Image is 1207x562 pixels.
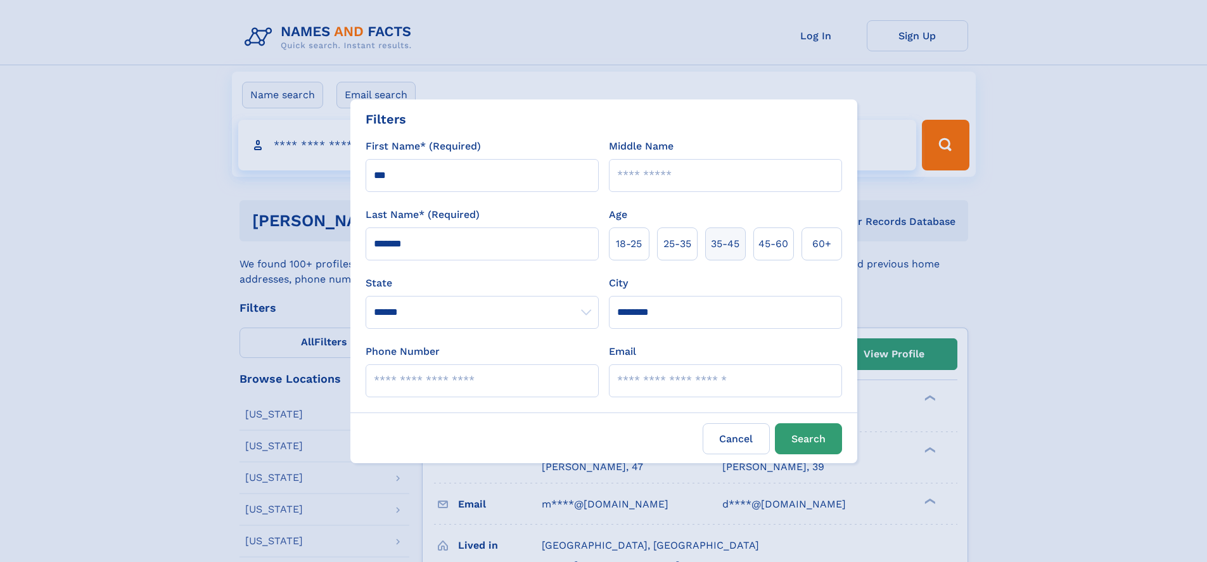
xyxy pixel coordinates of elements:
label: First Name* (Required) [366,139,481,154]
label: City [609,276,628,291]
label: Email [609,344,636,359]
button: Search [775,423,842,454]
label: Phone Number [366,344,440,359]
div: Filters [366,110,406,129]
span: 18‑25 [616,236,642,252]
label: Last Name* (Required) [366,207,480,222]
label: Middle Name [609,139,674,154]
span: 45‑60 [758,236,788,252]
label: State [366,276,599,291]
label: Cancel [703,423,770,454]
span: 35‑45 [711,236,739,252]
label: Age [609,207,627,222]
span: 25‑35 [663,236,691,252]
span: 60+ [812,236,831,252]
